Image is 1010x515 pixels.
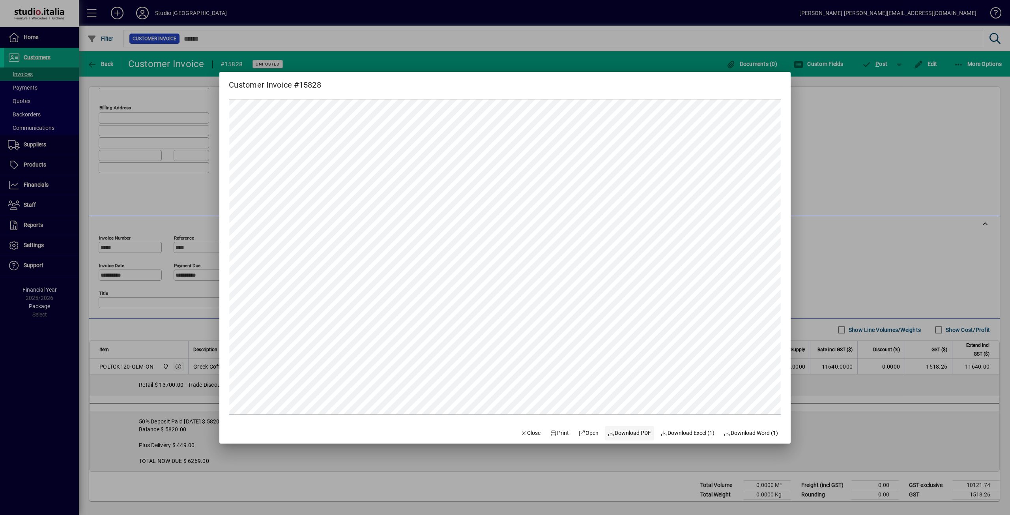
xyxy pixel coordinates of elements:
[721,426,782,440] button: Download Word (1)
[660,429,714,437] span: Download Excel (1)
[724,429,778,437] span: Download Word (1)
[520,429,541,437] span: Close
[657,426,718,440] button: Download Excel (1)
[578,429,599,437] span: Open
[608,429,651,437] span: Download PDF
[219,72,331,91] h2: Customer Invoice #15828
[575,426,602,440] a: Open
[547,426,572,440] button: Print
[517,426,544,440] button: Close
[550,429,569,437] span: Print
[605,426,655,440] a: Download PDF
